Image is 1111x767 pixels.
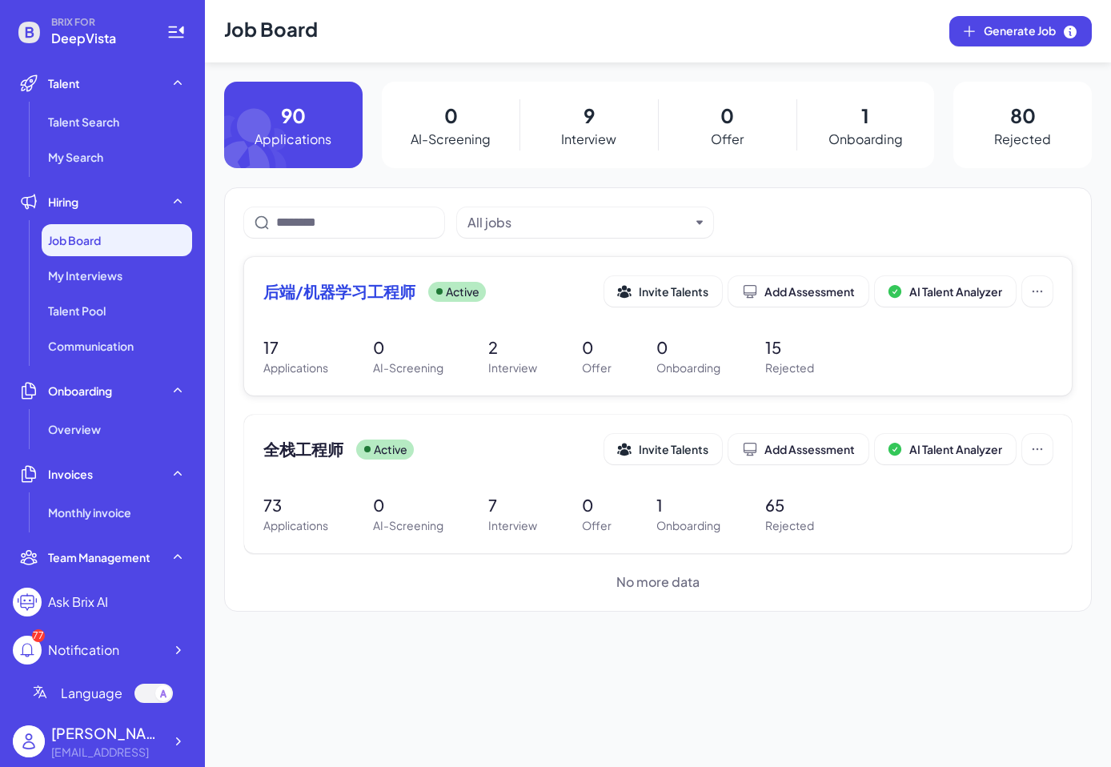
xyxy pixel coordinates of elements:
[374,441,407,458] p: Active
[582,359,612,376] p: Offer
[656,493,720,517] p: 1
[875,276,1016,307] button: AI Talent Analyzer
[728,434,868,464] button: Add Assessment
[984,22,1078,40] span: Generate Job
[720,101,734,130] p: 0
[48,194,78,210] span: Hiring
[994,130,1051,149] p: Rejected
[48,549,150,565] span: Team Management
[582,517,612,534] p: Offer
[711,130,744,149] p: Offer
[616,572,700,592] span: No more data
[909,442,1002,456] span: AI Talent Analyzer
[1010,101,1036,130] p: 80
[765,359,814,376] p: Rejected
[765,493,814,517] p: 65
[639,442,708,456] span: Invite Talents
[584,101,595,130] p: 9
[48,383,112,399] span: Onboarding
[373,517,443,534] p: AI-Screening
[51,29,147,48] span: DeepVista
[488,359,537,376] p: Interview
[61,684,122,703] span: Language
[263,280,415,303] span: 后端/机器学习工程师
[444,101,458,130] p: 0
[765,517,814,534] p: Rejected
[467,213,511,232] div: All jobs
[949,16,1092,46] button: Generate Job
[373,335,443,359] p: 0
[604,434,722,464] button: Invite Talents
[488,493,537,517] p: 7
[656,517,720,534] p: Onboarding
[48,267,122,283] span: My Interviews
[48,75,80,91] span: Talent
[263,517,328,534] p: Applications
[582,335,612,359] p: 0
[639,284,708,299] span: Invite Talents
[373,493,443,517] p: 0
[263,493,328,517] p: 73
[488,335,537,359] p: 2
[742,283,855,299] div: Add Assessment
[582,493,612,517] p: 0
[48,466,93,482] span: Invoices
[48,504,131,520] span: Monthly invoice
[446,283,479,300] p: Active
[48,592,108,612] div: Ask Brix AI
[373,359,443,376] p: AI-Screening
[828,130,903,149] p: Onboarding
[861,101,869,130] p: 1
[48,303,106,319] span: Talent Pool
[875,434,1016,464] button: AI Talent Analyzer
[51,744,163,761] div: jingconan@deepvista.ai
[765,335,814,359] p: 15
[561,130,616,149] p: Interview
[488,517,537,534] p: Interview
[656,335,720,359] p: 0
[411,130,491,149] p: AI-Screening
[48,641,119,660] div: Notification
[48,149,103,165] span: My Search
[51,722,163,744] div: Jing Conan Wang
[13,725,45,757] img: user_logo.png
[263,438,343,460] span: 全栈工程师
[32,629,45,642] div: 77
[48,114,119,130] span: Talent Search
[909,284,1002,299] span: AI Talent Analyzer
[48,338,134,354] span: Communication
[51,16,147,29] span: BRIX FOR
[263,359,328,376] p: Applications
[728,276,868,307] button: Add Assessment
[48,421,101,437] span: Overview
[604,276,722,307] button: Invite Talents
[742,441,855,457] div: Add Assessment
[467,213,690,232] button: All jobs
[656,359,720,376] p: Onboarding
[48,232,101,248] span: Job Board
[263,335,328,359] p: 17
